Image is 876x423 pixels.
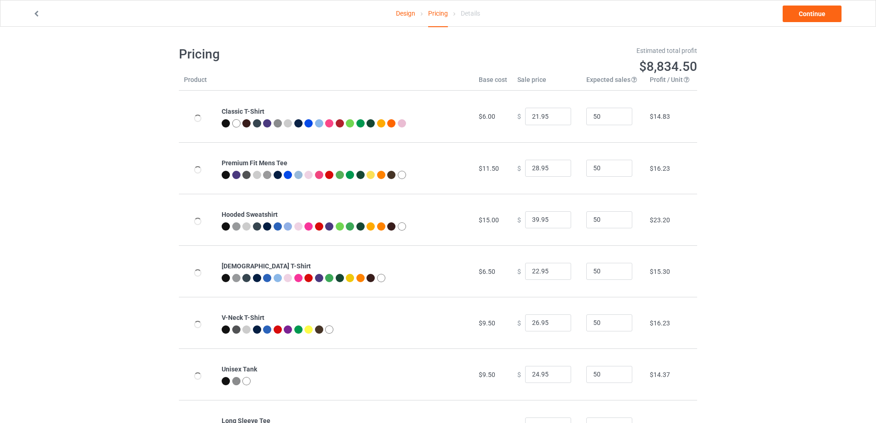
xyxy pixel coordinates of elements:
span: $16.23 [650,319,670,327]
th: Profit / Unit [645,75,697,91]
span: $ [517,371,521,378]
img: heather_texture.png [263,171,271,179]
div: Estimated total profit [445,46,698,55]
span: $15.30 [650,268,670,275]
img: heather_texture.png [232,377,240,385]
th: Sale price [512,75,581,91]
span: $ [517,267,521,275]
span: $ [517,319,521,326]
span: $23.20 [650,216,670,224]
span: $14.37 [650,371,670,378]
span: $6.00 [479,113,495,120]
th: Base cost [474,75,512,91]
div: Pricing [428,0,448,27]
b: Hooded Sweatshirt [222,211,278,218]
th: Product [179,75,217,91]
b: [DEMOGRAPHIC_DATA] T-Shirt [222,262,311,270]
b: Premium Fit Mens Tee [222,159,287,167]
span: $ [517,113,521,120]
h1: Pricing [179,46,432,63]
span: $11.50 [479,165,499,172]
span: $ [517,164,521,172]
img: heather_texture.png [274,119,282,127]
b: V-Neck T-Shirt [222,314,264,321]
span: $ [517,216,521,223]
a: Continue [783,6,842,22]
a: Design [396,0,415,26]
span: $15.00 [479,216,499,224]
b: Classic T-Shirt [222,108,264,115]
span: $8,834.50 [639,59,697,74]
span: $14.83 [650,113,670,120]
b: Unisex Tank [222,365,257,373]
span: $9.50 [479,371,495,378]
span: $16.23 [650,165,670,172]
span: $6.50 [479,268,495,275]
span: $9.50 [479,319,495,327]
th: Expected sales [581,75,645,91]
div: Details [461,0,480,26]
